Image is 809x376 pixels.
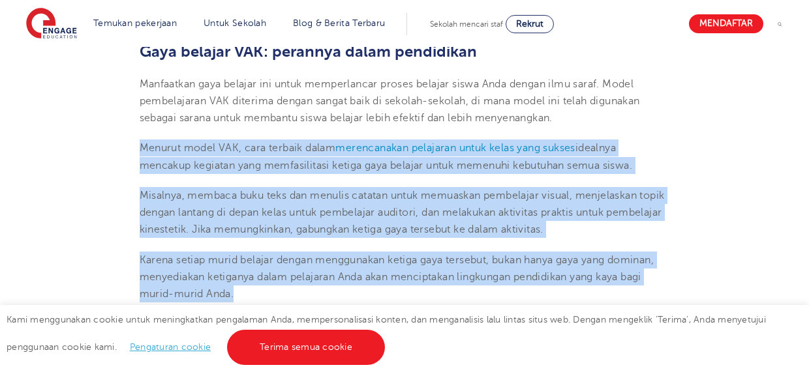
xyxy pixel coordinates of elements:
[7,315,766,353] font: Kami menggunakan cookie untuk meningkatkan pengalaman Anda, mempersonalisasi konten, dan menganal...
[506,15,554,33] a: Rekrut
[130,342,211,352] a: Pengaturan cookie
[140,42,477,61] font: Gaya belajar VAK: perannya dalam pendidikan
[140,142,336,154] font: Menurut model VAK, cara terbaik dalam
[204,18,266,28] a: Untuk Sekolah
[26,8,77,40] img: Libatkan Pendidikan
[699,19,753,29] font: Mendaftar
[93,18,177,28] a: Temukan pekerjaan
[689,14,763,33] a: Mendaftar
[140,254,654,300] font: Karena setiap murid belajar dengan menggunakan ketiga gaya tersebut, bukan hanya gaya yang domina...
[140,142,633,171] font: idealnya mencakup kegiatan yang memfasilitasi ketiga gaya belajar untuk memenuhi kebutuhan semua ...
[335,142,575,154] a: merencanakan pelajaran untuk kelas yang sukses
[140,190,665,236] font: Misalnya, membaca buku teks dan menulis catatan untuk memuaskan pembelajar visual, menjelaskan to...
[227,330,385,365] a: Terima semua cookie
[140,78,640,124] font: Manfaatkan gaya belajar ini untuk memperlancar proses belajar siswa Anda dengan ilmu saraf. Model...
[516,19,543,29] font: Rekrut
[260,342,352,352] font: Terima semua cookie
[293,18,385,28] a: Blog & Berita Terbaru
[430,20,503,29] font: Sekolah mencari staf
